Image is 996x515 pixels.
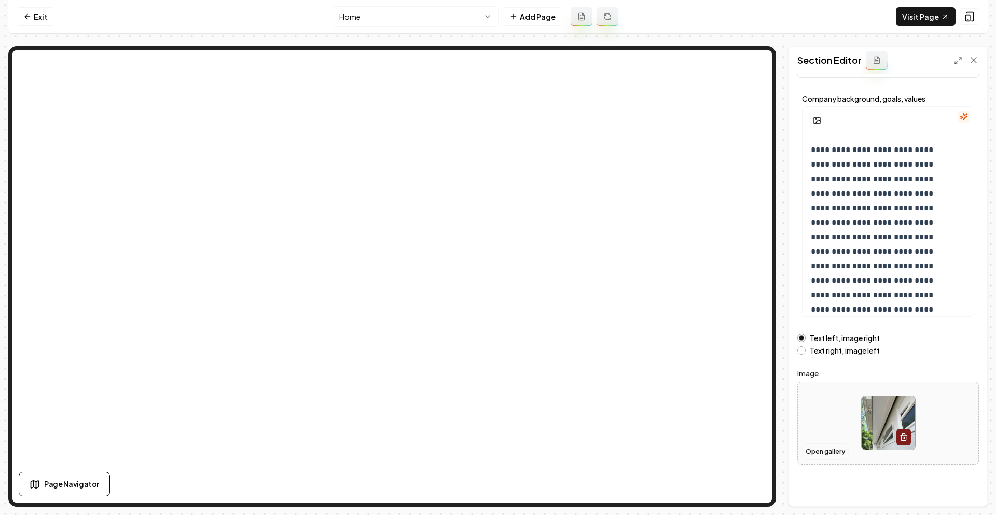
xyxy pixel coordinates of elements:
[17,7,54,26] a: Exit
[44,479,99,490] span: Page Navigator
[802,443,849,460] button: Open gallery
[503,7,562,26] button: Add Page
[807,111,827,130] button: Add Image
[797,53,862,67] h2: Section Editor
[866,51,888,70] button: Add admin section prompt
[896,7,956,26] a: Visit Page
[597,7,618,26] button: Regenerate page
[810,347,880,354] label: Text right, image left
[797,367,979,380] label: Image
[571,7,592,26] button: Add admin page prompt
[810,334,880,342] label: Text left, image right
[19,472,110,496] button: Page Navigator
[862,396,915,450] img: image
[802,95,974,102] label: Company background, goals, values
